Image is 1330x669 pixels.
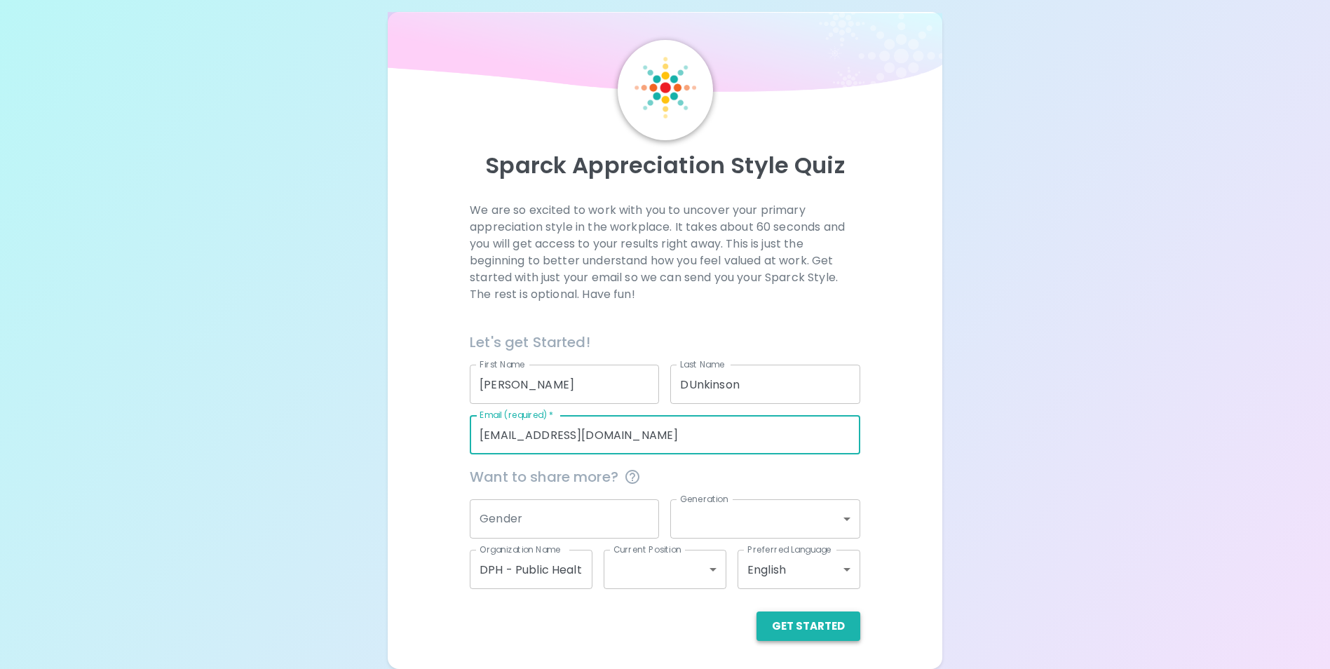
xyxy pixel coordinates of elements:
label: First Name [480,358,525,370]
label: Organization Name [480,543,561,555]
label: Generation [680,493,728,505]
img: wave [388,12,942,99]
button: Get Started [756,611,860,641]
h6: Let's get Started! [470,331,860,353]
label: Email (required) [480,409,554,421]
svg: This information is completely confidential and only used for aggregated appreciation studies at ... [624,468,641,485]
span: Want to share more? [470,466,860,488]
div: English [738,550,860,589]
p: We are so excited to work with you to uncover your primary appreciation style in the workplace. I... [470,202,860,303]
label: Preferred Language [747,543,832,555]
img: Sparck Logo [635,57,696,119]
label: Current Position [613,543,681,555]
label: Last Name [680,358,724,370]
p: Sparck Appreciation Style Quiz [405,151,925,180]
